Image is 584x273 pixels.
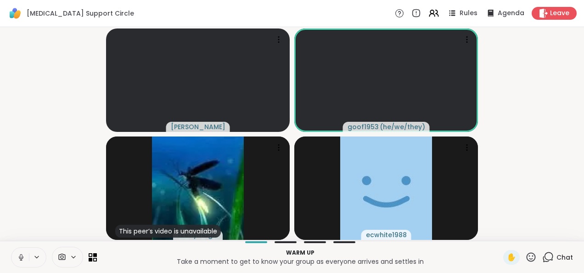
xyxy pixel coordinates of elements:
[340,136,432,240] img: ecwhite1988
[507,252,516,263] span: ✋
[366,230,407,239] span: ecwhite1988
[460,9,477,18] span: Rules
[27,9,134,18] span: [MEDICAL_DATA] Support Circle
[171,122,225,131] span: [PERSON_NAME]
[7,6,23,21] img: ShareWell Logomark
[550,9,569,18] span: Leave
[115,225,221,238] div: This peer’s video is unavailable
[152,136,244,240] img: fireflymagic
[348,122,379,131] span: goof1953
[102,257,498,266] p: Take a moment to get to know your group as everyone arrives and settles in
[380,122,425,131] span: ( he/we/they )
[556,253,573,262] span: Chat
[102,249,498,257] p: Warm up
[498,9,524,18] span: Agenda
